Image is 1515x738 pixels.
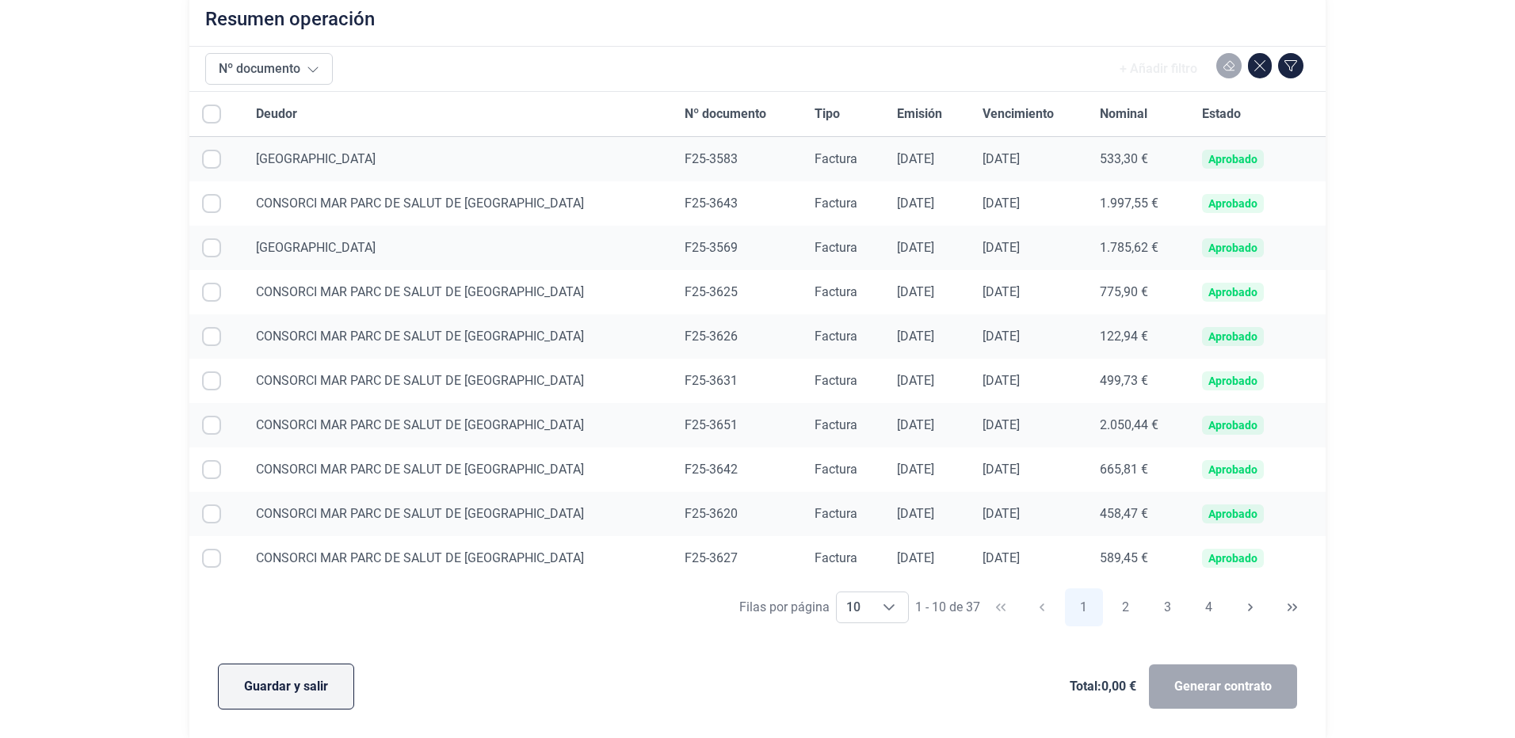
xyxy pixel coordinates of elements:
[897,506,957,522] div: [DATE]
[1208,419,1257,432] div: Aprobado
[897,196,957,211] div: [DATE]
[685,417,738,432] span: F25-3651
[202,549,221,568] div: Row Selected null
[1148,588,1186,626] button: Page 3
[685,105,766,124] span: Nº documento
[815,240,857,255] span: Factura
[1273,588,1311,626] button: Last Page
[685,284,738,299] span: F25-3625
[1208,463,1257,476] div: Aprobado
[983,462,1074,477] div: [DATE]
[815,417,857,432] span: Factura
[256,240,376,255] span: [GEOGRAPHIC_DATA]
[1208,286,1257,299] div: Aprobado
[983,105,1054,124] span: Vencimiento
[256,417,584,432] span: CONSORCI MAR PARC DE SALUT DE [GEOGRAPHIC_DATA]
[897,105,942,124] span: Emisión
[256,151,376,166] span: [GEOGRAPHIC_DATA]
[837,592,870,622] span: 10
[983,240,1074,256] div: [DATE]
[256,550,584,565] span: CONSORCI MAR PARC DE SALUT DE [GEOGRAPHIC_DATA]
[815,151,857,166] span: Factura
[685,462,738,477] span: F25-3642
[256,284,584,299] span: CONSORCI MAR PARC DE SALUT DE [GEOGRAPHIC_DATA]
[1100,417,1177,433] div: 2.050,44 €
[1190,588,1228,626] button: Page 4
[983,373,1074,389] div: [DATE]
[1208,508,1257,520] div: Aprobado
[982,588,1020,626] button: First Page
[205,53,333,85] button: Nº documento
[815,373,857,388] span: Factura
[815,196,857,211] span: Factura
[1100,196,1177,211] div: 1.997,55 €
[1100,105,1147,124] span: Nominal
[815,105,840,124] span: Tipo
[685,151,738,166] span: F25-3583
[1208,552,1257,565] div: Aprobado
[983,550,1074,566] div: [DATE]
[256,373,584,388] span: CONSORCI MAR PARC DE SALUT DE [GEOGRAPHIC_DATA]
[685,550,738,565] span: F25-3627
[685,240,738,255] span: F25-3569
[244,677,328,696] span: Guardar y salir
[1208,242,1257,254] div: Aprobado
[897,417,957,433] div: [DATE]
[915,601,980,614] span: 1 - 10 de 37
[202,416,221,435] div: Row Selected null
[1231,588,1269,626] button: Next Page
[815,462,857,477] span: Factura
[815,550,857,565] span: Factura
[685,196,738,211] span: F25-3643
[256,105,297,124] span: Deudor
[1106,588,1144,626] button: Page 2
[202,150,221,169] div: Row Selected null
[1023,588,1061,626] button: Previous Page
[815,506,857,521] span: Factura
[218,664,354,709] button: Guardar y salir
[983,506,1074,522] div: [DATE]
[202,460,221,479] div: Row Selected null
[983,284,1074,300] div: [DATE]
[256,329,584,344] span: CONSORCI MAR PARC DE SALUT DE [GEOGRAPHIC_DATA]
[1208,375,1257,387] div: Aprobado
[202,327,221,346] div: Row Selected null
[1070,677,1136,696] span: Total: 0,00 €
[1208,153,1257,165] div: Aprobado
[202,371,221,390] div: Row Selected null
[685,373,738,388] span: F25-3631
[202,105,221,124] div: All items unselected
[870,592,908,622] div: Choose
[815,329,857,344] span: Factura
[897,329,957,344] div: [DATE]
[205,8,375,30] h2: Resumen operación
[1202,105,1241,124] span: Estado
[1100,240,1177,256] div: 1.785,62 €
[1100,329,1177,344] div: 122,94 €
[1100,550,1177,566] div: 589,45 €
[202,283,221,302] div: Row Selected null
[983,329,1074,344] div: [DATE]
[1100,284,1177,300] div: 775,90 €
[1100,151,1177,167] div: 533,30 €
[739,598,830,617] div: Filas por página
[1208,197,1257,210] div: Aprobado
[202,504,221,523] div: Row Selected null
[1065,588,1103,626] button: Page 1
[685,506,738,521] span: F25-3620
[256,506,584,521] span: CONSORCI MAR PARC DE SALUT DE [GEOGRAPHIC_DATA]
[1208,330,1257,343] div: Aprobado
[897,151,957,167] div: [DATE]
[897,462,957,477] div: [DATE]
[256,462,584,477] span: CONSORCI MAR PARC DE SALUT DE [GEOGRAPHIC_DATA]
[256,196,584,211] span: CONSORCI MAR PARC DE SALUT DE [GEOGRAPHIC_DATA]
[897,373,957,389] div: [DATE]
[983,417,1074,433] div: [DATE]
[815,284,857,299] span: Factura
[202,238,221,257] div: Row Selected null
[1100,462,1177,477] div: 665,81 €
[685,329,738,344] span: F25-3626
[202,194,221,213] div: Row Selected null
[1100,373,1177,389] div: 499,73 €
[1100,506,1177,522] div: 458,47 €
